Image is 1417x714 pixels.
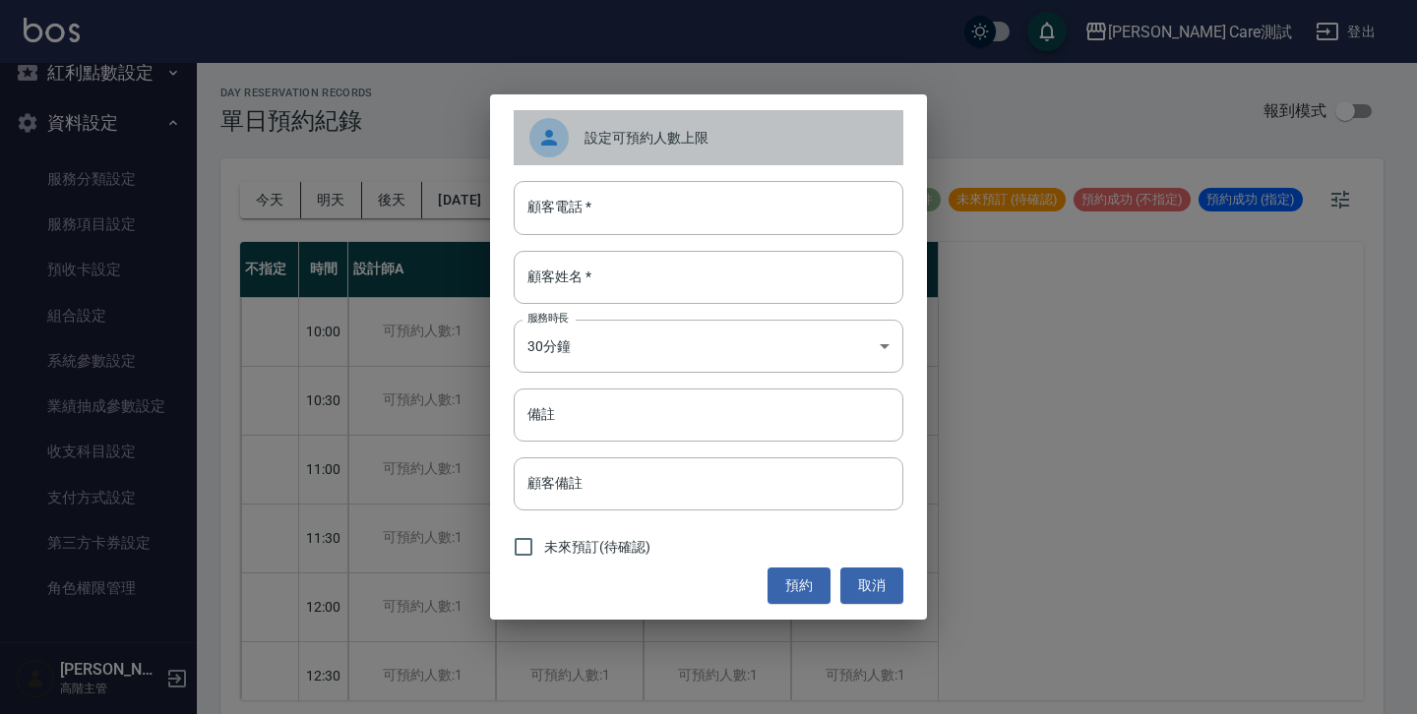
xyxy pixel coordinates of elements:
[514,320,903,373] div: 30分鐘
[840,567,903,604] button: 取消
[768,567,831,604] button: 預約
[544,537,650,558] span: 未來預訂(待確認)
[527,311,569,326] label: 服務時長
[514,110,903,165] div: 設定可預約人數上限
[585,128,888,149] span: 設定可預約人數上限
